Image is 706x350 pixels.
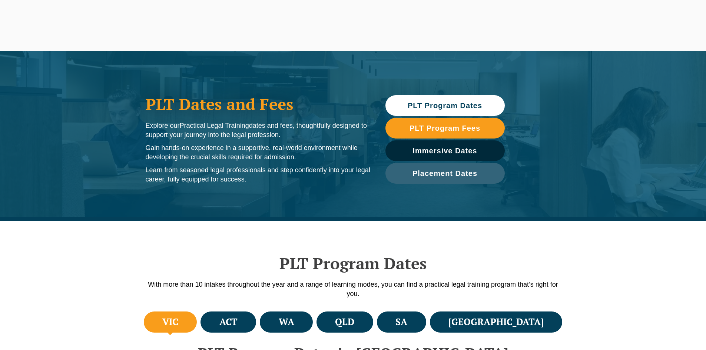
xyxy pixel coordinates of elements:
[146,166,371,184] p: Learn from seasoned legal professionals and step confidently into your legal career, fully equipp...
[146,121,371,140] p: Explore our dates and fees, thoughtfully designed to support your journey into the legal profession.
[385,163,505,184] a: Placement Dates
[526,1,592,33] a: Medicare Billing Course
[162,316,178,328] h4: VIC
[410,124,480,132] span: PLT Program Fees
[385,95,505,116] a: PLT Program Dates
[461,1,526,33] a: Traineeship Workshops
[385,140,505,161] a: Immersive Dates
[146,95,371,113] h1: PLT Dates and Fees
[180,122,249,129] span: Practical Legal Training
[660,1,689,33] a: Contact
[273,1,337,33] a: Practical Legal Training
[412,170,477,177] span: Placement Dates
[395,316,407,328] h4: SA
[629,1,660,33] a: About Us
[448,316,544,328] h4: [GEOGRAPHIC_DATA]
[146,143,371,162] p: Gain hands-on experience in a supportive, real-world environment while developing the crucial ski...
[335,316,354,328] h4: QLD
[337,1,382,33] a: CPD Programs
[382,1,461,33] a: Practice Management Course
[142,254,564,273] h2: PLT Program Dates
[408,102,482,109] span: PLT Program Dates
[17,6,66,27] a: [PERSON_NAME] Centre for Law
[279,316,294,328] h4: WA
[592,1,629,33] a: Venue Hire
[142,280,564,299] p: With more than 10 intakes throughout the year and a range of learning modes, you can find a pract...
[385,118,505,139] a: PLT Program Fees
[413,147,477,154] span: Immersive Dates
[219,316,238,328] h4: ACT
